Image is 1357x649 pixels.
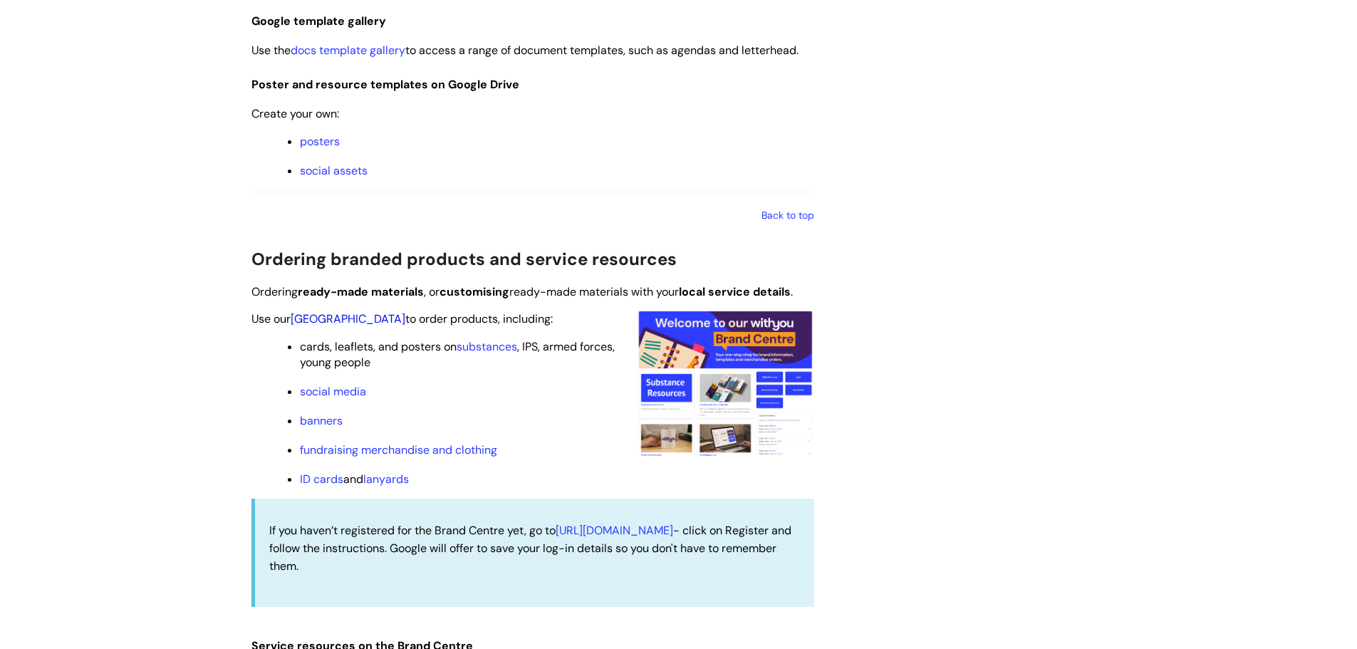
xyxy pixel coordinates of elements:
strong: customising [440,284,509,299]
span: Create your own: [251,106,339,121]
a: docs template gallery [291,43,405,58]
span: If you haven’t registered for the Brand Centre yet, go to - click on Register and follow the inst... [269,523,791,573]
a: ID cards [300,472,343,487]
strong: ready-made materials [298,284,424,299]
img: A screenshot of the homepage of the Brand Centre showing how easy it is to navigate [636,310,814,457]
a: substances [457,339,517,354]
span: cards, leaflets, and posters on , IPS, armed forces, young people [300,339,615,370]
a: posters [300,134,340,149]
span: Poster and resource templates on Google Drive [251,77,519,92]
a: lanyards [363,472,409,487]
a: fundraising merchandise and clothing [300,442,497,457]
a: [URL][DOMAIN_NAME] [556,523,673,538]
span: and [300,472,409,487]
a: banners [300,413,343,428]
span: Google template gallery [251,14,386,28]
a: social media [300,384,366,399]
strong: local service details [679,284,791,299]
span: Use our to order products, including: [251,311,553,326]
a: Back to top [761,209,814,222]
span: Ordering branded products and service resources [251,248,677,270]
span: Ordering , or ready-made materials with your . [251,284,793,299]
a: [GEOGRAPHIC_DATA] [291,311,405,326]
a: social assets [300,163,368,178]
span: Use the to access a range of document templates, such as agendas and letterhead. [251,43,799,58]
